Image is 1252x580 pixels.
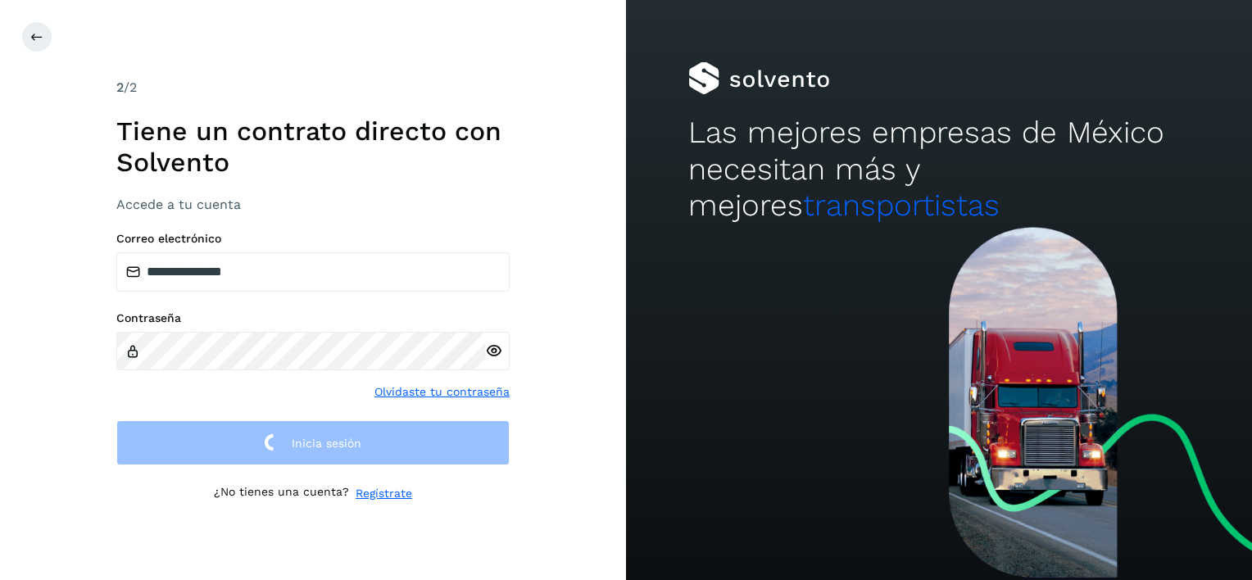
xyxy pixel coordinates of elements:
[116,197,510,212] h3: Accede a tu cuenta
[688,115,1189,224] h2: Las mejores empresas de México necesitan más y mejores
[356,485,412,502] a: Regístrate
[292,437,361,449] span: Inicia sesión
[116,78,510,97] div: /2
[214,485,349,502] p: ¿No tienes una cuenta?
[116,420,510,465] button: Inicia sesión
[116,79,124,95] span: 2
[803,188,1000,223] span: transportistas
[116,116,510,179] h1: Tiene un contrato directo con Solvento
[116,311,510,325] label: Contraseña
[116,232,510,246] label: Correo electrónico
[374,383,510,401] a: Olvidaste tu contraseña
